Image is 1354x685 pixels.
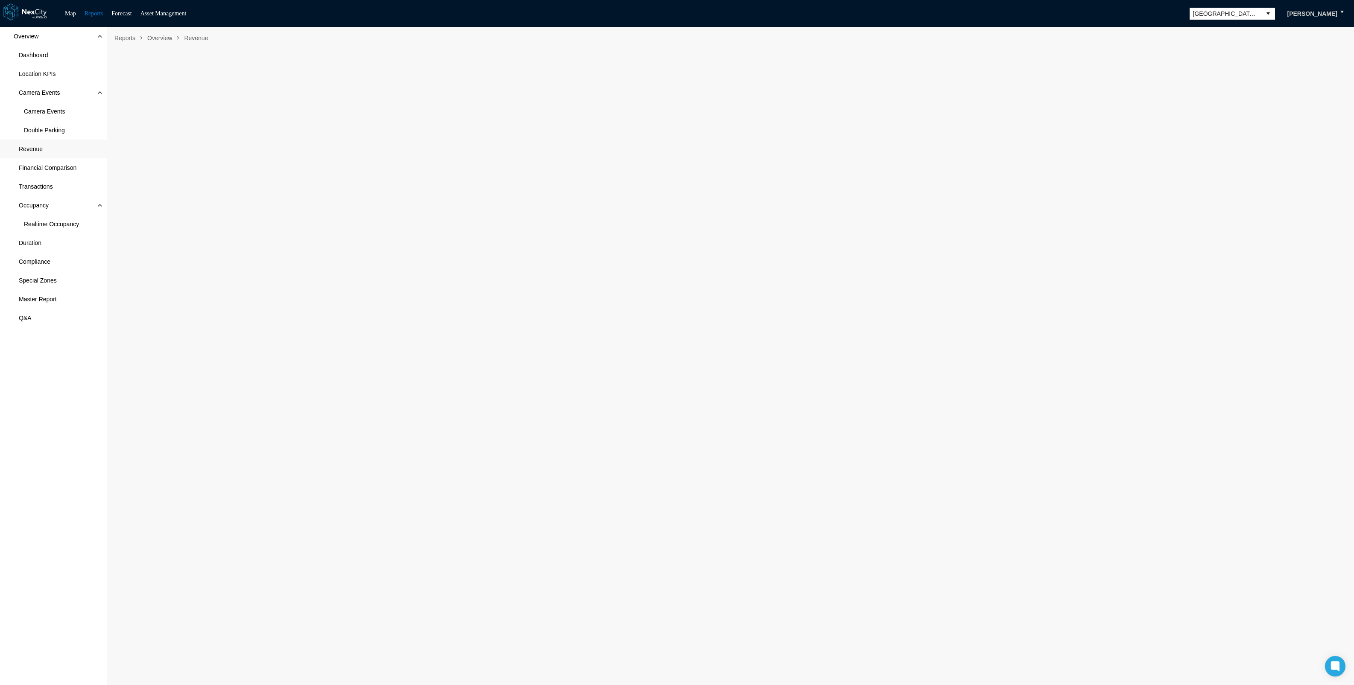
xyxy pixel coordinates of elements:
[1278,6,1346,21] button: [PERSON_NAME]
[65,10,76,17] a: Map
[14,32,38,41] span: Overview
[19,51,48,59] span: Dashboard
[19,88,60,97] span: Camera Events
[19,314,32,322] span: Q&A
[85,10,103,17] a: Reports
[19,257,50,266] span: Compliance
[19,182,53,191] span: Transactions
[19,276,57,285] span: Special Zones
[111,10,132,17] a: Forecast
[24,126,65,134] span: Double Parking
[19,145,43,153] span: Revenue
[181,31,211,45] span: Revenue
[24,220,79,228] span: Realtime Occupancy
[111,31,139,45] span: Reports
[19,295,57,303] span: Master Report
[144,31,175,45] span: Overview
[24,107,65,116] span: Camera Events
[1261,8,1275,20] button: select
[19,70,56,78] span: Location KPIs
[19,163,76,172] span: Financial Comparison
[1193,9,1258,18] span: [GEOGRAPHIC_DATA][PERSON_NAME]
[19,239,41,247] span: Duration
[19,201,49,210] span: Occupancy
[1287,9,1337,18] span: [PERSON_NAME]
[140,10,187,17] a: Asset Management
